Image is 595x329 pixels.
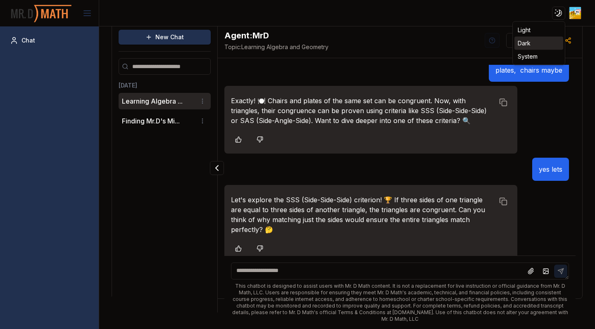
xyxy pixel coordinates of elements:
img: ACg8ocIkkPi9yJjGgj8jLxbnGTbQKc3f_9dJspy76WLMJbJReXGEO9c0=s96-c [569,7,581,19]
h3: [DATE] [119,81,211,90]
button: Learning Algebra ... [122,96,183,106]
div: Dark [514,37,563,50]
button: Re-Fill Questions [506,33,527,48]
div: System [514,50,563,63]
button: Help Videos [485,33,500,48]
span: Chat [21,36,35,45]
div: Light [514,24,563,37]
span: Learning Algebra and Geometry [224,43,328,51]
button: Finding Mr.D's Mi... [122,116,180,126]
button: Conversation options [198,96,207,106]
p: yes lets [539,164,562,174]
button: Collapse panel [210,161,224,175]
p: Exactly! 🍽️ Chairs and plates of the same set can be congruent. Now, with triangles, their congru... [231,96,494,125]
button: New Chat [119,30,211,45]
div: This chatbot is designed to assist users with Mr. D Math content. It is not a replacement for liv... [231,283,569,322]
img: PromptOwl [10,2,72,24]
h2: MrD [224,30,328,41]
button: Conversation options [198,116,207,126]
p: Let's explore the SSS (Side-Side-Side) criterion! 🏆 If three sides of one triangle are equal to t... [231,195,494,234]
p: plates, chairs maybe [495,65,562,75]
